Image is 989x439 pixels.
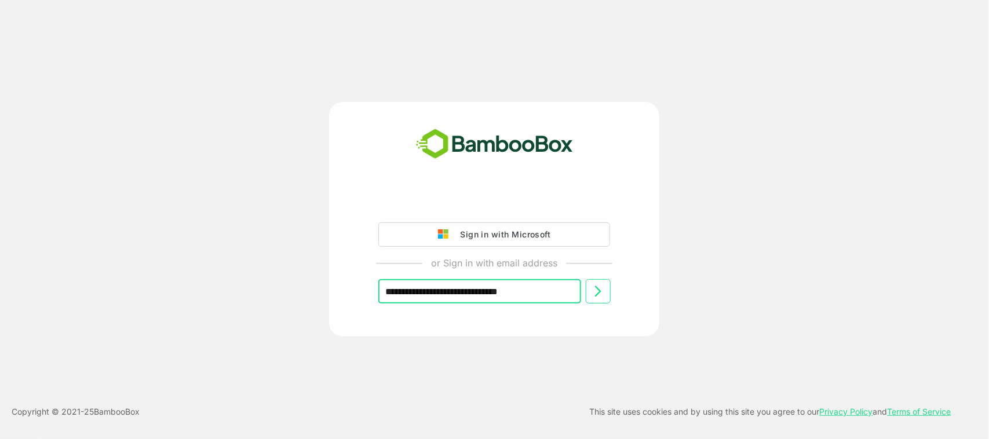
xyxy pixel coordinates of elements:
p: or Sign in with email address [431,256,557,270]
img: google [438,229,454,240]
img: bamboobox [410,125,579,163]
button: Sign in with Microsoft [378,222,610,247]
p: This site uses cookies and by using this site you agree to our and [590,405,951,419]
div: Sign in with Microsoft [454,227,550,242]
p: Copyright © 2021- 25 BambooBox [12,405,140,419]
a: Privacy Policy [820,407,873,416]
a: Terms of Service [888,407,951,416]
iframe: Sign in with Google Button [373,190,616,215]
